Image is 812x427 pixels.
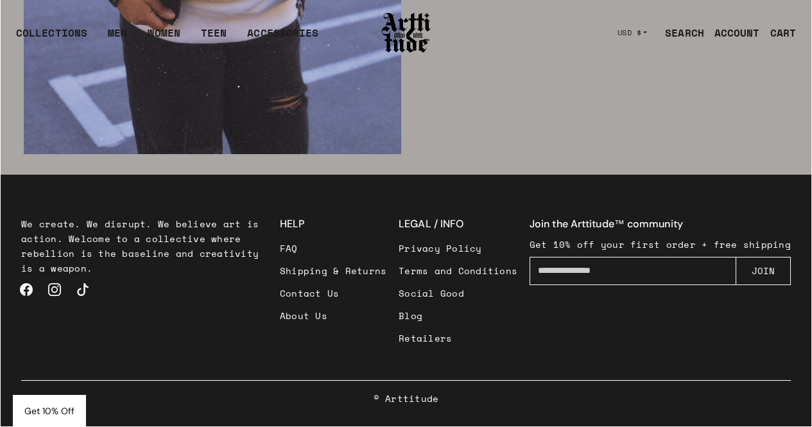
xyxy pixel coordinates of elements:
[530,237,791,252] p: Get 10% off your first order + free shipping
[201,25,227,51] a: TEEN
[6,25,329,51] ul: Main navigation
[24,405,74,417] span: Get 10% Off
[399,259,517,282] a: Terms and Conditions
[40,275,69,304] a: Instagram
[280,237,387,259] a: FAQ
[13,395,86,427] div: Get 10% Off
[280,282,387,304] a: Contact Us
[69,275,97,304] a: TikTok
[736,257,791,285] button: JOIN
[399,216,517,232] h3: LEGAL / INFO
[381,11,432,55] img: Arttitude
[530,216,791,232] h4: Join the Arttitude™ community
[108,25,127,51] a: MEN
[21,216,268,275] p: We create. We disrupt. We believe art is action. Welcome to a collective where rebellion is the b...
[760,20,796,46] a: Open cart
[610,19,655,47] button: USD $
[655,20,704,46] a: SEARCH
[704,20,760,46] a: ACCOUNT
[148,25,180,51] a: WOMEN
[247,25,318,51] div: ACCESSORIES
[399,304,517,327] a: Blog
[530,257,736,285] input: Enter your email
[16,25,87,51] div: COLLECTIONS
[280,259,387,282] a: Shipping & Returns
[399,282,517,304] a: Social Good
[399,327,517,349] a: Retailers
[280,304,387,327] a: About Us
[770,25,796,40] div: CART
[618,28,642,38] span: USD $
[280,216,387,232] h3: HELP
[399,237,517,259] a: Privacy Policy
[374,391,439,406] a: © Arttitude
[12,275,40,304] a: Facebook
